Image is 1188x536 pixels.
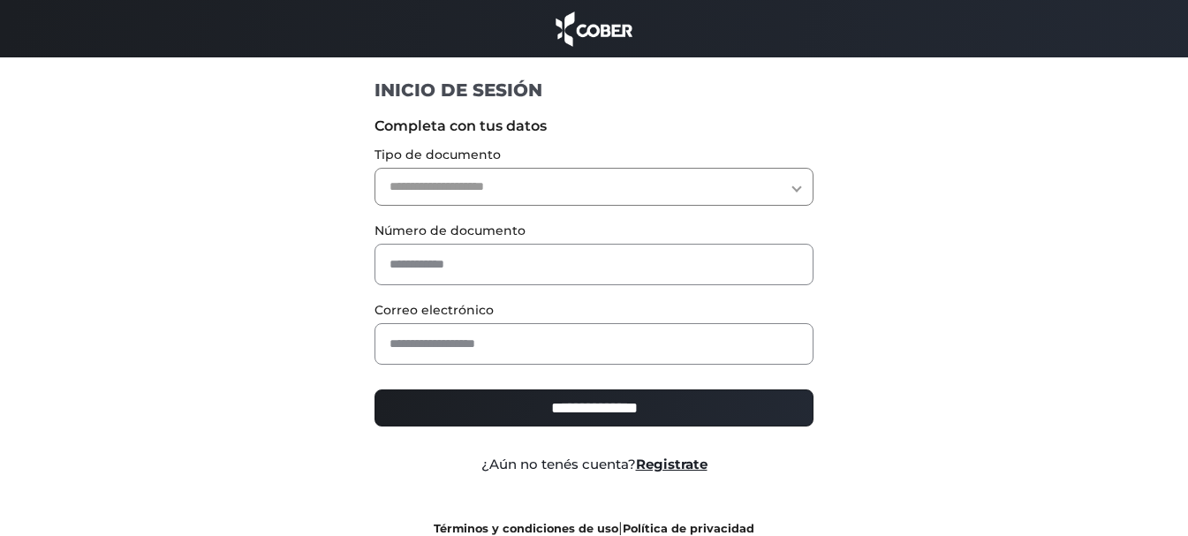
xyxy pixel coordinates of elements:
[551,9,638,49] img: cober_marca.png
[375,146,813,164] label: Tipo de documento
[434,522,618,535] a: Términos y condiciones de uso
[375,79,813,102] h1: INICIO DE SESIÓN
[375,222,813,240] label: Número de documento
[375,301,813,320] label: Correo electrónico
[375,116,813,137] label: Completa con tus datos
[623,522,754,535] a: Política de privacidad
[636,456,708,472] a: Registrate
[361,455,827,475] div: ¿Aún no tenés cuenta?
